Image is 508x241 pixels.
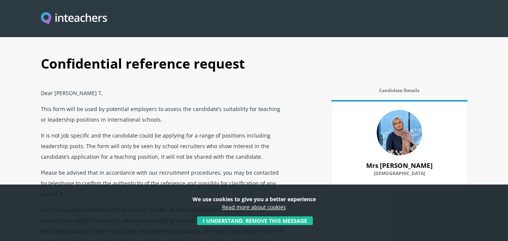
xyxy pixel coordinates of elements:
[193,196,316,203] strong: We use cookies to give you a better experience
[197,216,313,225] button: I understand, remove this message
[41,12,107,25] a: Visit this site's homepage
[377,110,422,155] img: 79792
[366,161,433,170] strong: Mrs [PERSON_NAME]
[41,48,468,85] h1: Confidential reference request
[41,127,286,164] p: It is not job specific and the candidate could be applying for a range of positions including lea...
[41,164,286,202] p: Please be advised that in accordance with our recruitment procedures, you may be contacted by tel...
[41,12,107,25] img: Inteachers
[41,85,286,101] p: Dear [PERSON_NAME] T,
[340,171,458,181] label: [DEMOGRAPHIC_DATA]
[222,203,286,211] a: Read more about cookies
[331,88,468,98] label: Candidate Details
[41,101,286,127] p: This form will be used by potential employers to assess the candidate’s suitability for teaching ...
